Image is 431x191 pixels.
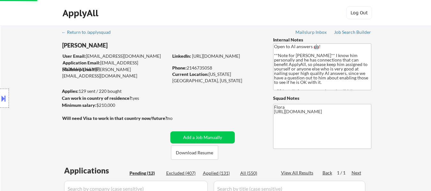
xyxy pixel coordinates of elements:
div: Pending (12) [130,170,161,176]
div: Squad Notes [273,95,371,101]
div: [EMAIL_ADDRESS][DOMAIN_NAME] [63,53,168,59]
a: Mailslurp Inbox [295,30,327,36]
a: ← Return to /applysquad [62,30,117,36]
div: Excluded (407) [166,170,198,176]
strong: LinkedIn: [172,53,191,59]
div: Next [352,170,362,176]
div: 2146735058 [172,65,263,71]
div: All (550) [240,170,272,176]
div: no [167,115,186,121]
button: Download Resume [171,145,218,160]
div: ← Return to /applysquad [62,30,117,34]
div: Applied (131) [203,170,235,176]
div: [PERSON_NAME][EMAIL_ADDRESS][DOMAIN_NAME] [62,66,168,79]
a: [URL][DOMAIN_NAME] [192,53,240,59]
div: Internal Notes [273,37,371,43]
div: 1 / 1 [337,170,352,176]
button: Log Out [346,6,372,19]
div: 129 sent / 220 bought [62,88,168,94]
div: [US_STATE][GEOGRAPHIC_DATA], [US_STATE] [172,71,263,84]
button: Add a Job Manually [170,131,235,143]
div: $210,000 [62,102,168,108]
div: ApplyAll [63,8,100,18]
div: Mailslurp Inbox [295,30,327,34]
div: [EMAIL_ADDRESS][DOMAIN_NAME] [63,60,168,72]
strong: Phone: [172,65,187,70]
a: Job Search Builder [334,30,371,36]
div: View All Results [281,170,315,176]
div: Applications [64,167,127,174]
div: Back [323,170,333,176]
div: Job Search Builder [334,30,371,34]
div: [PERSON_NAME] [62,41,193,49]
strong: Current Location: [172,71,209,77]
strong: Will need Visa to work in that country now/future?: [62,115,168,121]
